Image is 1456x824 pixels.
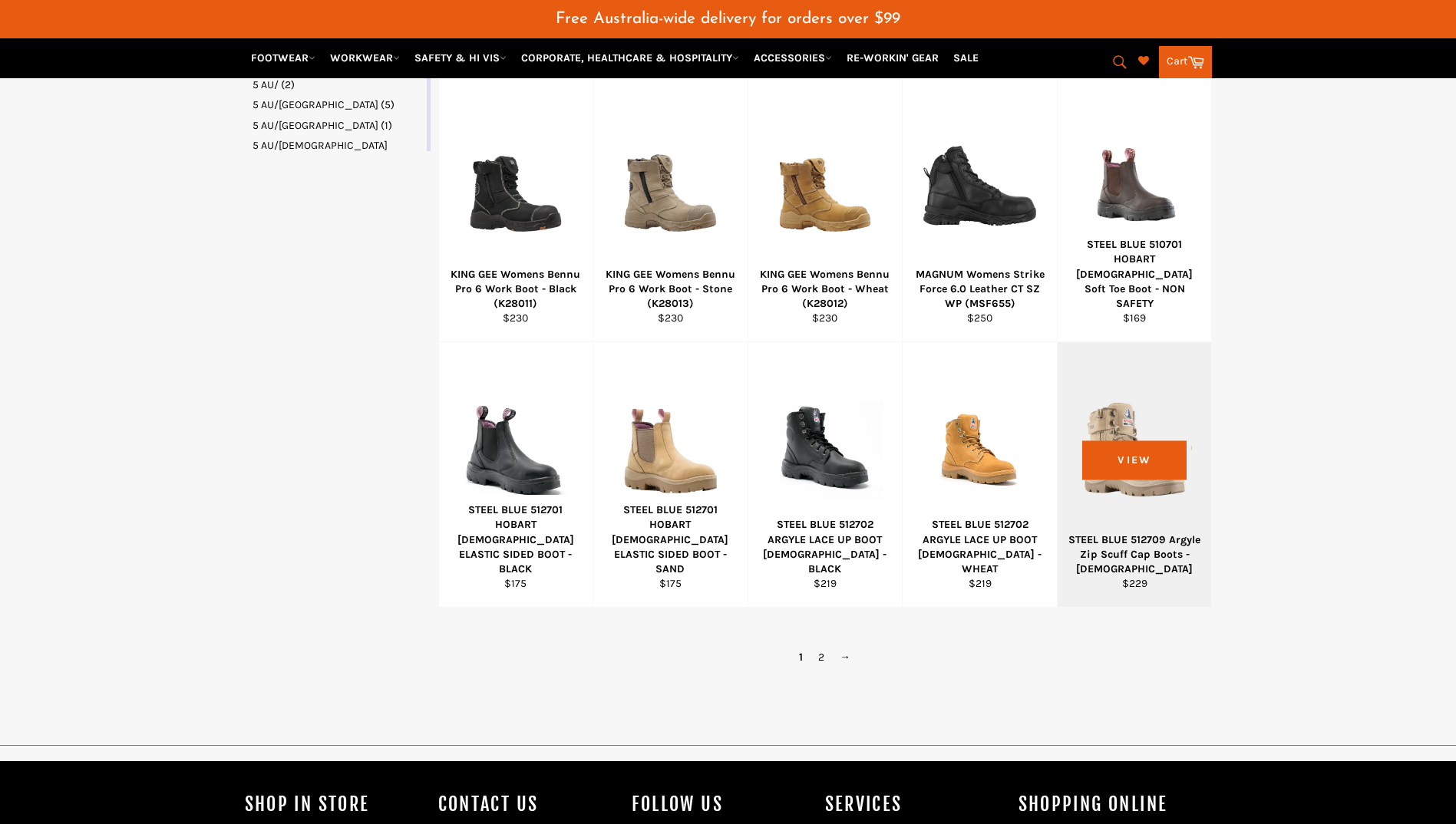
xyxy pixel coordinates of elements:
img: KING GEE Womens Bennu Pro 6 Work Boot - Stone (K28013) - Workin' Gear [612,128,728,244]
img: STEEL BLUE 512702 ARGYLE LACE UP BOOT LADIES - WHEAT - Workin' Gear [922,404,1038,498]
a: FOOTWEAR [245,44,322,71]
img: STEEL BLUE 510701 HOBART Ladies Soft Toe Boot - NON SAFETY - Workin' Gear [1077,128,1193,244]
span: 5 AU/[GEOGRAPHIC_DATA] [253,98,378,111]
a: STEEL BLUE 512701 HOBART LADIES ELASTIC SIDED BOOT - BLACK - Workin' Gear STEEL BLUE 512701 HOBAR... [438,342,593,608]
div: $250 [913,311,1048,325]
div: KING GEE Womens Bennu Pro 6 Work Boot - Black (K28011) [448,267,583,311]
a: SAFETY & HI VIS [408,44,513,71]
a: SALE [947,44,985,71]
span: 1 [791,646,811,668]
a: MAGNUM Womens Strike Force 6.0 Leather CT SZ WP (MSF655) - Workin' Gear MAGNUM Womens Strike Forc... [902,77,1057,342]
a: 5 AU/UK [253,97,424,112]
div: $169 [1067,311,1202,325]
div: STEEL BLUE 512702 ARGYLE LACE UP BOOT [DEMOGRAPHIC_DATA] - WHEAT [913,517,1048,576]
div: KING GEE Womens Bennu Pro 6 Work Boot - Stone (K28013) [603,267,738,311]
div: $175 [448,576,583,591]
a: 5 AU/ [253,77,424,92]
div: STEEL BLUE 512709 Argyle Zip Scuff Cap Boots - [DEMOGRAPHIC_DATA] [1067,532,1202,577]
span: 5 AU/[GEOGRAPHIC_DATA] [253,119,378,132]
img: KING GEE Womens Bennu Pro 6 Work Boot - Black (K28011) - Workin' Gear [458,128,574,244]
h4: Contact Us [438,792,616,817]
div: $230 [603,311,738,325]
a: 5 AU/US Womens [253,138,424,168]
a: 5 AU/US [253,118,424,133]
a: → [832,646,858,668]
a: WORKWEAR [324,44,406,71]
a: CORPORATE, HEALTHCARE & HOSPITALITY [515,44,745,71]
div: $219 [758,576,893,591]
span: (1) [381,119,392,132]
div: STEEL BLUE 512702 ARGYLE LACE UP BOOT [DEMOGRAPHIC_DATA] - BLACK [758,517,893,576]
h4: Shop In Store [245,792,423,817]
a: ACCESSORIES [748,44,838,71]
div: KING GEE Womens Bennu Pro 6 Work Boot - Wheat (K28012) [758,267,893,311]
div: $219 [913,576,1048,591]
img: MAGNUM Womens Strike Force 6.0 Leather CT SZ WP (MSF655) - Workin' Gear [922,128,1038,244]
a: STEEL BLUE 512702 ARGYLE LACE UP BOOT LADIES - WHEAT - Workin' Gear STEEL BLUE 512702 ARGYLE LACE... [902,342,1057,608]
a: 2 [811,646,832,668]
a: Cart [1159,46,1212,78]
span: (5) [381,98,395,111]
div: $230 [758,311,893,325]
a: STEEL BLUE 512702 ARGYLE LACE UP BOOT LADIES - BLACK - Workin' Gear STEEL BLUE 512702 ARGYLE LACE... [748,342,903,608]
a: KING GEE Womens Bennu Pro 6 Work Boot - Stone (K28013) - Workin' Gear KING GEE Womens Bennu Pro 6... [593,77,748,342]
a: STEEL BLUE 512709 Argyle Zip Scuff Cap Boots - Ladies - Workin' Gear STEEL BLUE 512709 Argyle Zip... [1057,342,1212,608]
img: STEEL BLUE 512701 HOBART LADIES ELASTIC SIDED BOOT - BLACK - Workin' Gear [458,403,574,500]
div: STEEL BLUE 512701 HOBART [DEMOGRAPHIC_DATA] ELASTIC SIDED BOOT - SAND [603,503,738,576]
a: RE-WORKIN' GEAR [840,44,945,71]
span: Free Australia-wide delivery for orders over $99 [556,11,900,27]
div: MAGNUM Womens Strike Force 6.0 Leather CT SZ WP (MSF655) [913,267,1048,311]
h4: services [825,792,1003,817]
img: STEEL BLUE 512702 ARGYLE LACE UP BOOT LADIES - BLACK - Workin' Gear [768,400,883,501]
div: $175 [603,576,738,591]
a: STEEL BLUE 512701 HOBART LADIES ELASTIC SIDED BOOT - SAND - Workin' Gear STEEL BLUE 512701 HOBART... [593,342,748,608]
img: STEEL BLUE 512701 HOBART LADIES ELASTIC SIDED BOOT - SAND - Workin' Gear [612,398,728,503]
div: $230 [448,311,583,325]
a: STEEL BLUE 510701 HOBART Ladies Soft Toe Boot - NON SAFETY - Workin' Gear STEEL BLUE 510701 HOBAR... [1057,77,1212,342]
h4: SHOPPING ONLINE [1019,792,1197,817]
div: STEEL BLUE 512701 HOBART [DEMOGRAPHIC_DATA] ELASTIC SIDED BOOT - BLACK [448,503,583,576]
div: STEEL BLUE 510701 HOBART [DEMOGRAPHIC_DATA] Soft Toe Boot - NON SAFETY [1067,237,1202,311]
span: 5 AU/ [253,78,279,91]
img: KING GEE Womens Bennu Pro 6 Work Boot - Wheat (K28012) - Workin' Gear [768,128,883,244]
a: KING GEE Womens Bennu Pro 6 Work Boot - Wheat (K28012) - Workin' Gear KING GEE Womens Bennu Pro 6... [748,77,903,342]
span: 5 AU/[DEMOGRAPHIC_DATA] Womens [253,139,388,166]
h4: Follow us [632,792,810,817]
a: KING GEE Womens Bennu Pro 6 Work Boot - Black (K28011) - Workin' Gear KING GEE Womens Bennu Pro 6... [438,77,593,342]
span: View [1082,440,1186,480]
span: (2) [281,78,295,91]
